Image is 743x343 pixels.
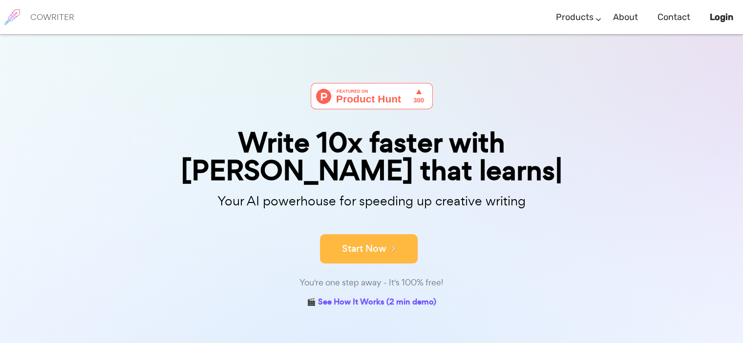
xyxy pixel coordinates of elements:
[710,12,733,22] b: Login
[311,83,433,109] img: Cowriter - Your AI buddy for speeding up creative writing | Product Hunt
[658,3,690,32] a: Contact
[127,191,616,212] p: Your AI powerhouse for speeding up creative writing
[30,13,74,21] h6: COWRITER
[127,129,616,184] div: Write 10x faster with [PERSON_NAME] that learns
[710,3,733,32] a: Login
[127,276,616,290] div: You're one step away - It's 100% free!
[320,234,418,263] button: Start Now
[307,295,436,310] a: 🎬 See How It Works (2 min demo)
[613,3,638,32] a: About
[556,3,594,32] a: Products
